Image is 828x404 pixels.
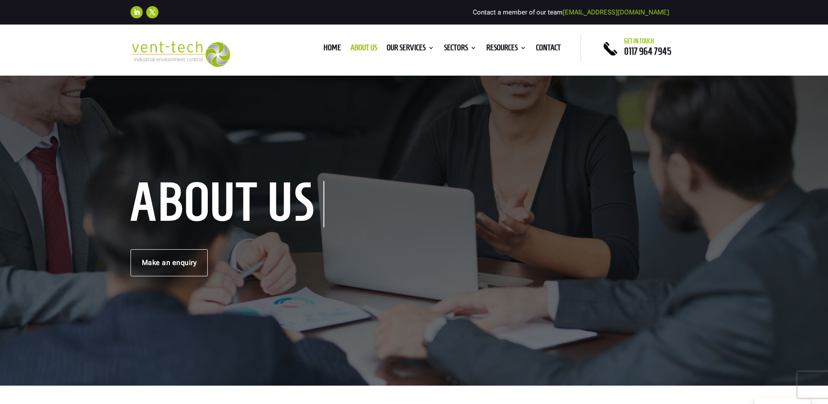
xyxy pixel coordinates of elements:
a: Follow on LinkedIn [131,6,143,18]
a: Contact [536,45,561,54]
a: Make an enquiry [131,249,208,276]
a: Our Services [387,45,434,54]
span: Contact a member of our team [473,8,669,16]
img: 2023-09-27T08_35_16.549ZVENT-TECH---Clear-background [131,41,230,67]
a: Sectors [444,45,477,54]
a: [EMAIL_ADDRESS][DOMAIN_NAME] [563,8,669,16]
a: Resources [486,45,526,54]
h1: About us [131,181,324,227]
a: Follow on X [146,6,158,18]
a: 0117 964 7945 [624,46,671,56]
span: Get in touch [624,38,654,45]
a: About us [350,45,377,54]
a: Home [323,45,341,54]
